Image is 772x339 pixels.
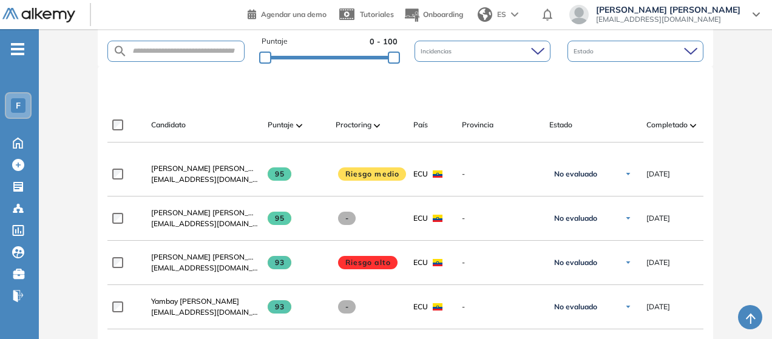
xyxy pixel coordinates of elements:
span: Candidato [151,119,186,130]
span: - [338,212,356,225]
span: - [462,301,540,312]
img: Ícono de flecha [625,259,632,266]
img: [missing "en.ARROW_ALT" translation] [690,124,696,127]
span: ECU [413,257,428,268]
span: Puntaje [262,36,288,47]
span: [EMAIL_ADDRESS][DOMAIN_NAME] [151,218,258,229]
span: - [462,257,540,268]
img: [missing "en.ARROW_ALT" translation] [374,124,380,127]
span: [DATE] [646,257,670,268]
span: ES [497,9,506,20]
a: Agendar una demo [248,6,327,21]
span: 0 - 100 [370,36,398,47]
a: [PERSON_NAME] [PERSON_NAME] [151,207,258,218]
img: world [478,7,492,22]
span: Tutoriales [360,10,394,19]
span: [PERSON_NAME] [PERSON_NAME] [151,252,272,261]
img: ECU [433,259,442,266]
span: País [413,119,428,130]
span: [EMAIL_ADDRESS][DOMAIN_NAME] [151,174,258,185]
span: ECU [413,213,428,224]
span: [EMAIL_ADDRESS][DOMAIN_NAME] [596,15,740,24]
span: Proctoring [336,119,371,130]
span: [EMAIL_ADDRESS][DOMAIN_NAME] [151,263,258,274]
span: Estado [549,119,572,130]
span: Estado [574,47,596,56]
span: ECU [413,301,428,312]
img: ECU [433,215,442,222]
span: Riesgo alto [338,256,398,269]
img: ECU [433,170,442,178]
img: arrow [511,12,518,17]
span: Provincia [462,119,493,130]
span: F [16,101,21,110]
div: Estado [567,41,703,62]
i: - [11,48,24,50]
button: Onboarding [404,2,463,28]
span: - [462,213,540,224]
img: Ícono de flecha [625,215,632,222]
img: Logo [2,8,75,23]
span: Puntaje [268,119,294,130]
span: - [462,169,540,180]
span: No evaluado [554,258,597,267]
img: Ícono de flecha [625,303,632,310]
span: No evaluado [554,169,597,179]
span: 93 [268,256,291,269]
span: Incidencias [421,47,454,56]
span: 95 [268,212,291,225]
span: No evaluado [554,213,597,223]
a: Yambay [PERSON_NAME] [151,296,258,307]
img: Ícono de flecha [625,170,632,178]
span: [PERSON_NAME] [PERSON_NAME] [151,164,272,173]
img: ECU [433,303,442,310]
span: 95 [268,167,291,181]
span: Agendar una demo [261,10,327,19]
span: [PERSON_NAME] [PERSON_NAME] [151,208,272,217]
a: [PERSON_NAME] [PERSON_NAME] [151,163,258,174]
span: [DATE] [646,169,670,180]
span: [EMAIL_ADDRESS][DOMAIN_NAME] [151,307,258,318]
span: [PERSON_NAME] [PERSON_NAME] [596,5,740,15]
span: Yambay [PERSON_NAME] [151,297,239,306]
a: [PERSON_NAME] [PERSON_NAME] [151,252,258,263]
img: [missing "en.ARROW_ALT" translation] [296,124,302,127]
span: 93 [268,300,291,314]
div: Incidencias [415,41,550,62]
span: [DATE] [646,213,670,224]
span: Riesgo medio [338,167,406,181]
span: ECU [413,169,428,180]
span: Completado [646,119,688,130]
span: No evaluado [554,302,597,312]
span: [DATE] [646,301,670,312]
span: Onboarding [423,10,463,19]
img: SEARCH_ALT [113,44,127,59]
span: - [338,300,356,314]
